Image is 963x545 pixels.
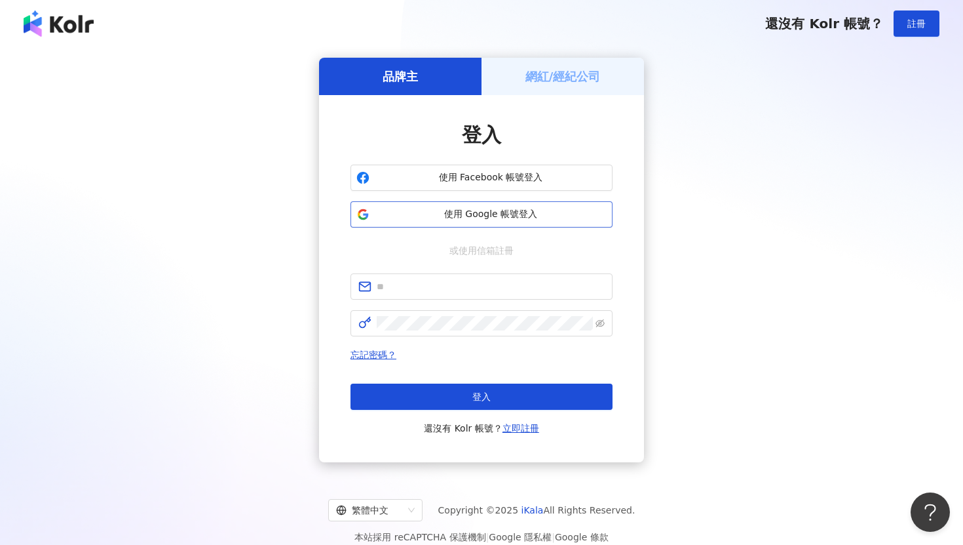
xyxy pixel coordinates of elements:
[375,171,607,184] span: 使用 Facebook 帳號登入
[383,68,418,85] h5: 品牌主
[555,532,609,542] a: Google 條款
[440,243,523,258] span: 或使用信箱註冊
[521,505,544,515] a: iKala
[907,18,926,29] span: 註冊
[438,502,635,518] span: Copyright © 2025 All Rights Reserved.
[525,68,601,85] h5: 網紅/經紀公司
[489,532,552,542] a: Google 隱私權
[552,532,555,542] span: |
[24,10,94,37] img: logo
[472,392,491,402] span: 登入
[354,529,608,545] span: 本站採用 reCAPTCHA 保護機制
[894,10,939,37] button: 註冊
[350,384,613,410] button: 登入
[350,165,613,191] button: 使用 Facebook 帳號登入
[375,208,607,221] span: 使用 Google 帳號登入
[350,201,613,228] button: 使用 Google 帳號登入
[350,350,396,360] a: 忘記密碼？
[486,532,489,542] span: |
[595,319,605,328] span: eye-invisible
[911,493,950,532] iframe: Help Scout Beacon - Open
[462,123,501,146] span: 登入
[424,420,539,436] span: 還沒有 Kolr 帳號？
[502,423,539,434] a: 立即註冊
[336,500,403,521] div: 繁體中文
[765,16,883,31] span: 還沒有 Kolr 帳號？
